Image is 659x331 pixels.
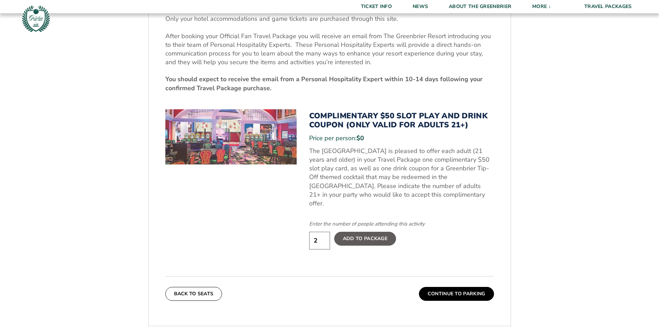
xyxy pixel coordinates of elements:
[334,232,396,246] label: Add To Package
[165,32,494,67] p: After booking your Official Fan Travel Package you will receive an email from The Greenbrier Reso...
[165,75,483,92] strong: You should expect to receive the email from a Personal Hospitality Expert within 10-14 days follo...
[165,287,222,301] button: Back To Seats
[21,3,51,34] img: Greenbrier Tip-Off
[165,109,297,165] img: Complimentary $50 Slot Play and Drink Coupon (Only Valid for Adults 21+)
[356,134,364,142] span: $0
[309,134,494,143] div: Price per person:
[309,147,494,208] p: The [GEOGRAPHIC_DATA] is pleased to offer each adult (21 years and older) in your Travel Package ...
[309,220,494,228] div: Enter the number of people attending this activity
[309,111,494,130] h3: Complimentary $50 Slot Play and Drink Coupon (Only Valid for Adults 21+)
[419,287,494,301] button: Continue To Parking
